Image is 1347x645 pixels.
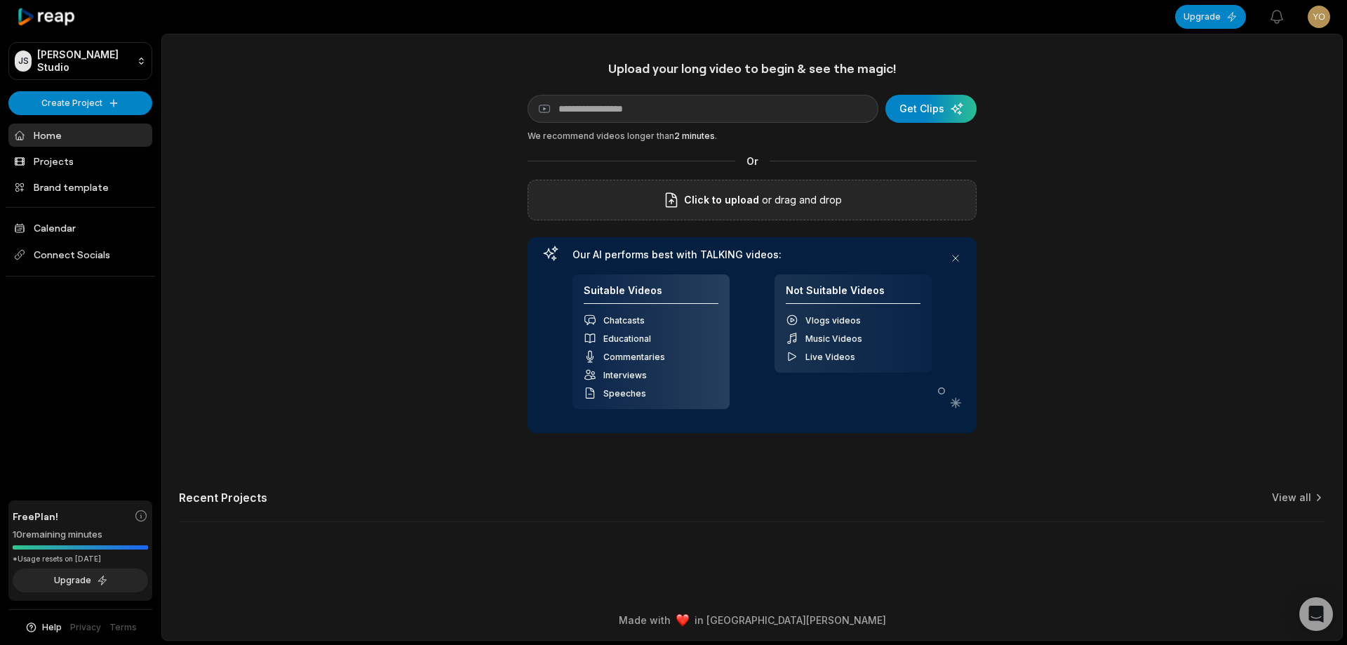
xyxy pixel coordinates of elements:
a: Privacy [70,621,101,634]
span: Help [42,621,62,634]
p: or drag and drop [759,192,842,208]
div: Made with in [GEOGRAPHIC_DATA][PERSON_NAME] [175,613,1329,627]
h4: Suitable Videos [584,284,718,305]
a: Projects [8,149,152,173]
span: Live Videos [805,352,855,362]
a: Home [8,124,152,147]
a: View all [1272,491,1311,505]
p: [PERSON_NAME] Studio [37,48,131,74]
span: Chatcasts [603,315,645,326]
span: Music Videos [805,333,862,344]
span: 2 minutes [674,131,715,141]
div: 10 remaining minutes [13,528,148,542]
div: JS [15,51,32,72]
h1: Upload your long video to begin & see the magic! [528,60,977,77]
span: Speeches [603,388,646,399]
span: Click to upload [684,192,759,208]
img: heart emoji [676,614,689,627]
h3: Our AI performs best with TALKING videos: [572,248,932,261]
a: Calendar [8,216,152,239]
button: Upgrade [13,568,148,592]
div: Open Intercom Messenger [1299,597,1333,631]
div: *Usage resets on [DATE] [13,554,148,564]
button: Upgrade [1175,5,1246,29]
span: Interviews [603,370,647,380]
span: Commentaries [603,352,665,362]
button: Get Clips [885,95,977,123]
button: Help [25,621,62,634]
span: Educational [603,333,651,344]
h2: Recent Projects [179,491,267,505]
span: Vlogs videos [805,315,861,326]
span: Connect Socials [8,242,152,267]
a: Terms [109,621,137,634]
span: Free Plan! [13,509,58,524]
button: Create Project [8,91,152,115]
a: Brand template [8,175,152,199]
div: We recommend videos longer than . [528,130,977,142]
h4: Not Suitable Videos [786,284,920,305]
span: Or [735,154,770,168]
